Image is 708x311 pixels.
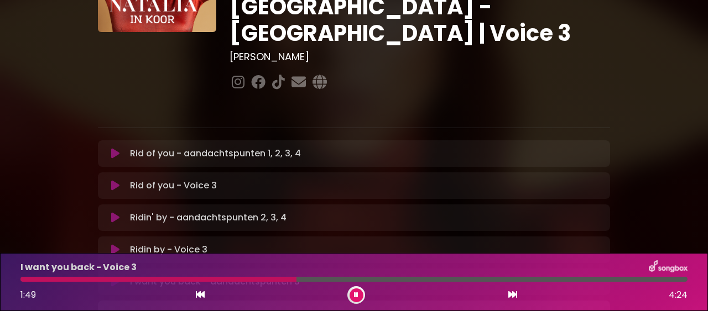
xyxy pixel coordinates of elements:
[20,261,137,274] p: I want you back - Voice 3
[649,260,688,275] img: songbox-logo-white.png
[130,179,217,192] p: Rid of you - Voice 3
[130,211,287,224] p: Ridin' by - aandachtspunten 2, 3, 4
[230,51,611,63] h3: [PERSON_NAME]
[669,288,688,302] span: 4:24
[130,147,301,160] p: Rid of you - aandachtspunten 1, 2, 3, 4
[20,288,36,301] span: 1:49
[130,243,207,256] p: Ridin by - Voice 3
